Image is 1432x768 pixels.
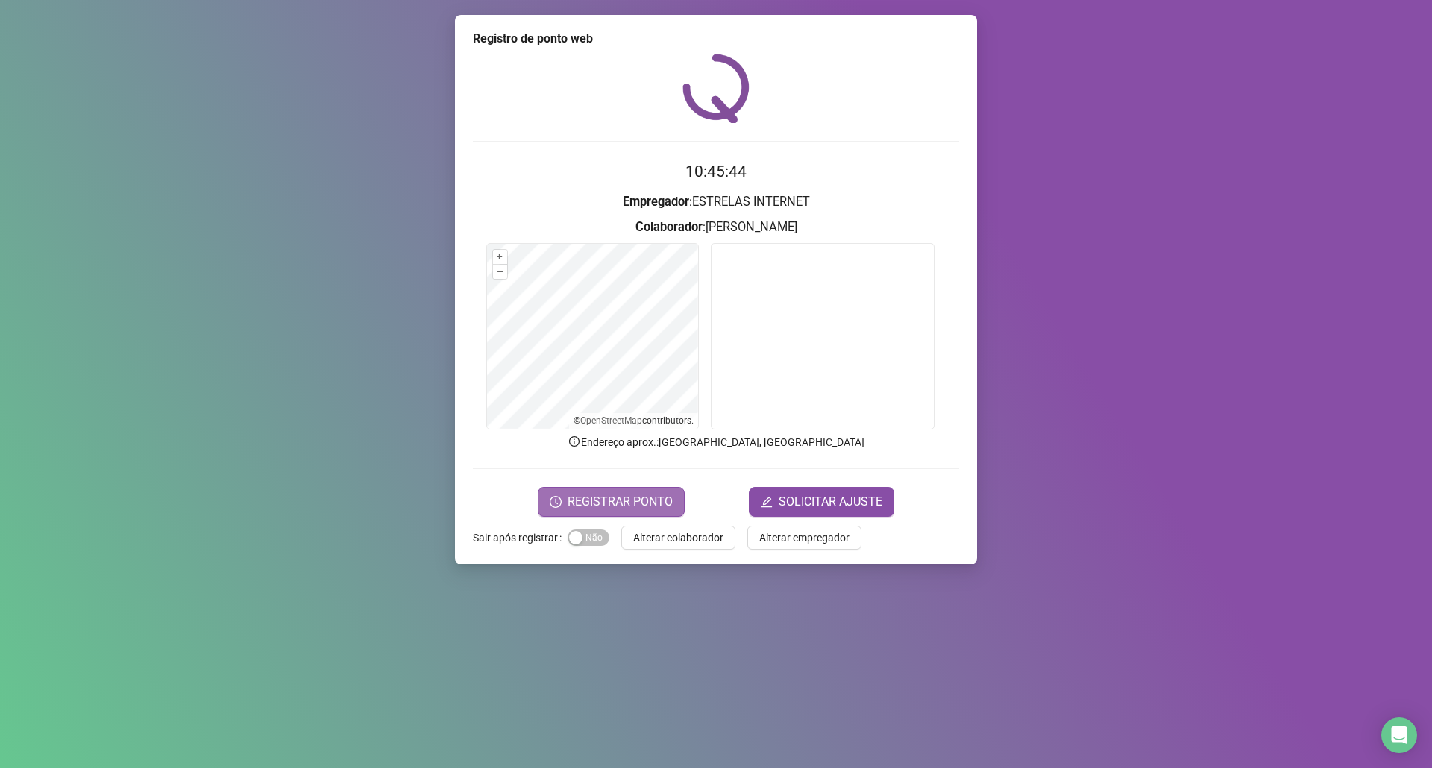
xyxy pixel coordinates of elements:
button: Alterar empregador [747,526,861,550]
h3: : ESTRELAS INTERNET [473,192,959,212]
button: Alterar colaborador [621,526,735,550]
li: © contributors. [574,415,694,426]
h3: : [PERSON_NAME] [473,218,959,237]
span: REGISTRAR PONTO [568,493,673,511]
span: info-circle [568,435,581,448]
p: Endereço aprox. : [GEOGRAPHIC_DATA], [GEOGRAPHIC_DATA] [473,434,959,450]
span: edit [761,496,773,508]
span: Alterar empregador [759,529,850,546]
strong: Empregador [623,195,689,209]
button: REGISTRAR PONTO [538,487,685,517]
button: editSOLICITAR AJUSTE [749,487,894,517]
strong: Colaborador [635,220,703,234]
time: 10:45:44 [685,163,747,180]
div: Open Intercom Messenger [1381,717,1417,753]
span: SOLICITAR AJUSTE [779,493,882,511]
span: clock-circle [550,496,562,508]
a: OpenStreetMap [580,415,642,426]
button: – [493,265,507,279]
label: Sair após registrar [473,526,568,550]
img: QRPoint [682,54,750,123]
button: + [493,250,507,264]
div: Registro de ponto web [473,30,959,48]
span: Alterar colaborador [633,529,723,546]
